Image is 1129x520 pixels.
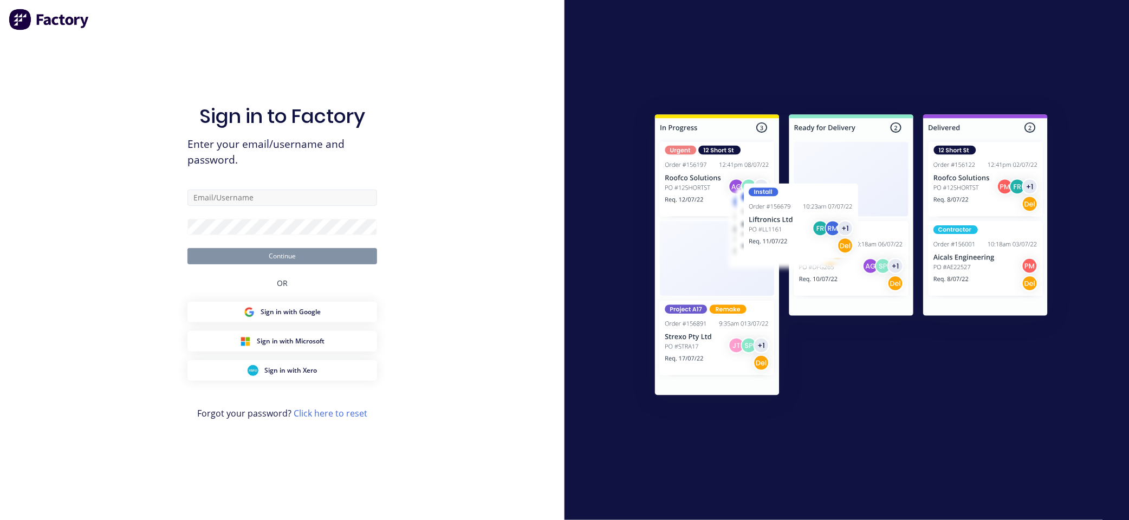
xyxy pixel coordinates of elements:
[199,105,365,128] h1: Sign in to Factory
[187,248,377,264] button: Continue
[244,307,255,317] img: Google Sign in
[248,365,258,376] img: Xero Sign in
[265,366,317,375] span: Sign in with Xero
[294,407,367,419] a: Click here to reset
[257,336,325,346] span: Sign in with Microsoft
[187,331,377,352] button: Microsoft Sign inSign in with Microsoft
[631,93,1072,421] img: Sign in
[197,407,367,420] span: Forgot your password?
[187,360,377,381] button: Xero Sign inSign in with Xero
[187,190,377,206] input: Email/Username
[240,336,251,347] img: Microsoft Sign in
[9,9,90,30] img: Factory
[277,264,288,302] div: OR
[187,136,377,168] span: Enter your email/username and password.
[187,302,377,322] button: Google Sign inSign in with Google
[261,307,321,317] span: Sign in with Google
